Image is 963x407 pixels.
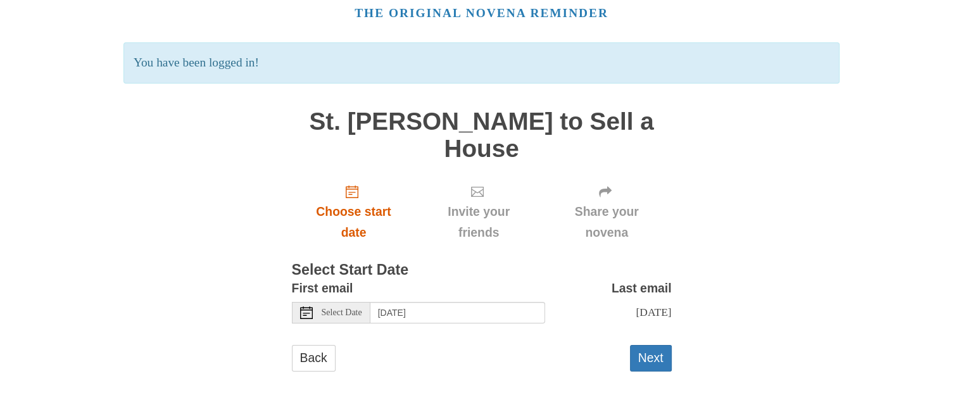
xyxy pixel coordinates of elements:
[292,345,336,371] a: Back
[305,201,403,243] span: Choose start date
[355,6,608,20] a: The original novena reminder
[428,201,529,243] span: Invite your friends
[555,201,659,243] span: Share your novena
[292,175,416,250] a: Choose start date
[292,108,672,162] h1: St. [PERSON_NAME] to Sell a House
[612,278,672,299] label: Last email
[292,278,353,299] label: First email
[292,262,672,279] h3: Select Start Date
[415,175,541,250] div: Click "Next" to confirm your start date first.
[123,42,840,84] p: You have been logged in!
[636,306,671,318] span: [DATE]
[322,308,362,317] span: Select Date
[542,175,672,250] div: Click "Next" to confirm your start date first.
[630,345,672,371] button: Next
